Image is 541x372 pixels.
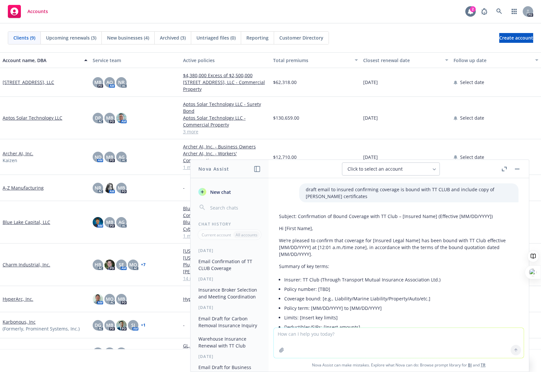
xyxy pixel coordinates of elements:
div: Chat History [191,221,269,227]
button: Follow up date [451,52,541,68]
span: MB [118,296,125,302]
a: [US_STATE] [183,247,268,254]
span: MQ [129,261,137,268]
a: [STREET_ADDRESS], LLC - Commercial Property [183,79,268,93]
a: Archer AI, Inc. - Workers' Compensation [183,150,268,164]
div: Active policies [183,57,268,64]
h1: Nova Assist [198,165,229,172]
img: photo [93,217,103,228]
li: Policy number: [TBD] [284,284,518,294]
a: HyperArc, Inc. - Directors and Officers [183,296,268,302]
a: TR [481,362,486,368]
span: ND [95,154,101,161]
span: MB [106,322,113,329]
div: [DATE] [191,354,269,359]
span: SJ [131,322,135,329]
span: Select date [460,114,484,121]
span: Untriaged files (0) [196,34,236,41]
a: Switch app [508,5,521,18]
div: Total premiums [273,57,351,64]
p: draft email to insured confirming coverage is bound with TT CLUB and include copy of [PERSON_NAME... [306,186,512,200]
span: MB [118,184,125,191]
button: Click to select an account [342,162,440,176]
span: New chat [209,189,231,195]
a: [US_STATE] Corporation Commission-Plugging & Remediation of 6-25 [PERSON_NAME] [183,254,268,275]
span: Accounts [27,9,48,14]
div: Account name, DBA [3,57,80,64]
a: HyperArc, Inc. [3,296,33,302]
button: Insurance Broker Selection and Meeting Coordination [196,284,263,302]
button: Warehouse Insurance Renewal with TT Club [196,333,263,351]
span: AO [106,79,113,86]
span: [DATE] [363,114,378,121]
span: Kaizen [3,157,17,164]
a: Archer AI, Inc. [3,150,33,157]
a: GL, PROPERTY , WARHOUSE LOGISTICS- manuscript policy form [183,342,268,356]
a: Create account [499,33,533,43]
span: MB [106,114,113,121]
span: NR [118,79,125,86]
p: We’re pleased to confirm that coverage for [Insured Legal Name] has been bound with TT Club effec... [279,237,518,258]
span: MB [106,154,113,161]
a: Aptos Solar Technology LLC - Commercial Property [183,114,268,128]
a: BI [468,362,472,368]
a: Blue Lake Capital, LLC - Workers' Compensation [183,205,268,219]
li: Coverage bound: [e.g., Liability/Marine Liability/Property/Auto/etc.] [284,294,518,303]
div: Closest renewal date [363,57,441,64]
a: 14 more [183,275,268,282]
span: Reporting [246,34,269,41]
div: [DATE] [191,305,269,310]
span: [DATE] [363,79,378,86]
span: AG [118,154,125,161]
div: 2 [470,6,476,12]
a: Archer AI, Inc. - Business Owners [183,143,268,150]
div: [DATE] [191,276,269,282]
span: $62,318.00 [273,79,297,86]
a: Accounts [5,2,51,21]
p: Hi [First Name], [279,225,518,232]
a: Blue Lake Capital, LLC [3,219,50,226]
button: New chat [196,186,263,198]
img: photo [104,183,115,193]
span: - [183,322,185,329]
li: Limits: [Insert key limits] [284,313,518,322]
img: photo [116,113,127,123]
span: $130,659.00 [273,114,299,121]
input: Search chats [209,203,261,212]
span: $12,710.00 [273,154,297,161]
span: Create account [499,32,533,44]
img: photo [93,294,103,304]
button: Email Confirmation of TT CLUB Coverage [196,256,263,274]
a: + 7 [141,263,146,267]
span: [DATE] [363,154,378,161]
p: Summary of key terms: [279,263,518,270]
a: $4,380,000 Excess of $2,500,000 [183,72,268,79]
a: [STREET_ADDRESS], LLC [3,79,54,86]
span: - [183,184,185,191]
a: Search [493,5,506,18]
span: MQ [106,296,114,302]
button: Closest renewal date [361,52,451,68]
span: Select date [460,79,484,86]
a: A-Z Manufacturing [3,184,44,191]
span: DG [95,322,101,329]
span: Archived (3) [160,34,186,41]
button: Total premiums [270,52,361,68]
span: New businesses (4) [107,34,149,41]
div: [DATE] [191,248,269,253]
img: photo [116,320,127,330]
span: MB [106,219,113,226]
a: Aptos Solar Technology LLC - Surety Bond [183,101,268,114]
span: Select date [460,154,484,161]
a: Charm Industrial, Inc. [3,261,50,268]
span: Upcoming renewals (3) [46,34,96,41]
span: Customer Directory [279,34,323,41]
a: 1 more [183,232,268,239]
span: SE [119,261,124,268]
a: 3 more [183,128,268,135]
span: Click to select an account [348,166,403,172]
div: Service team [93,57,178,64]
a: Blue Lake Capital, LLC - E&O with Cyber [183,219,268,232]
